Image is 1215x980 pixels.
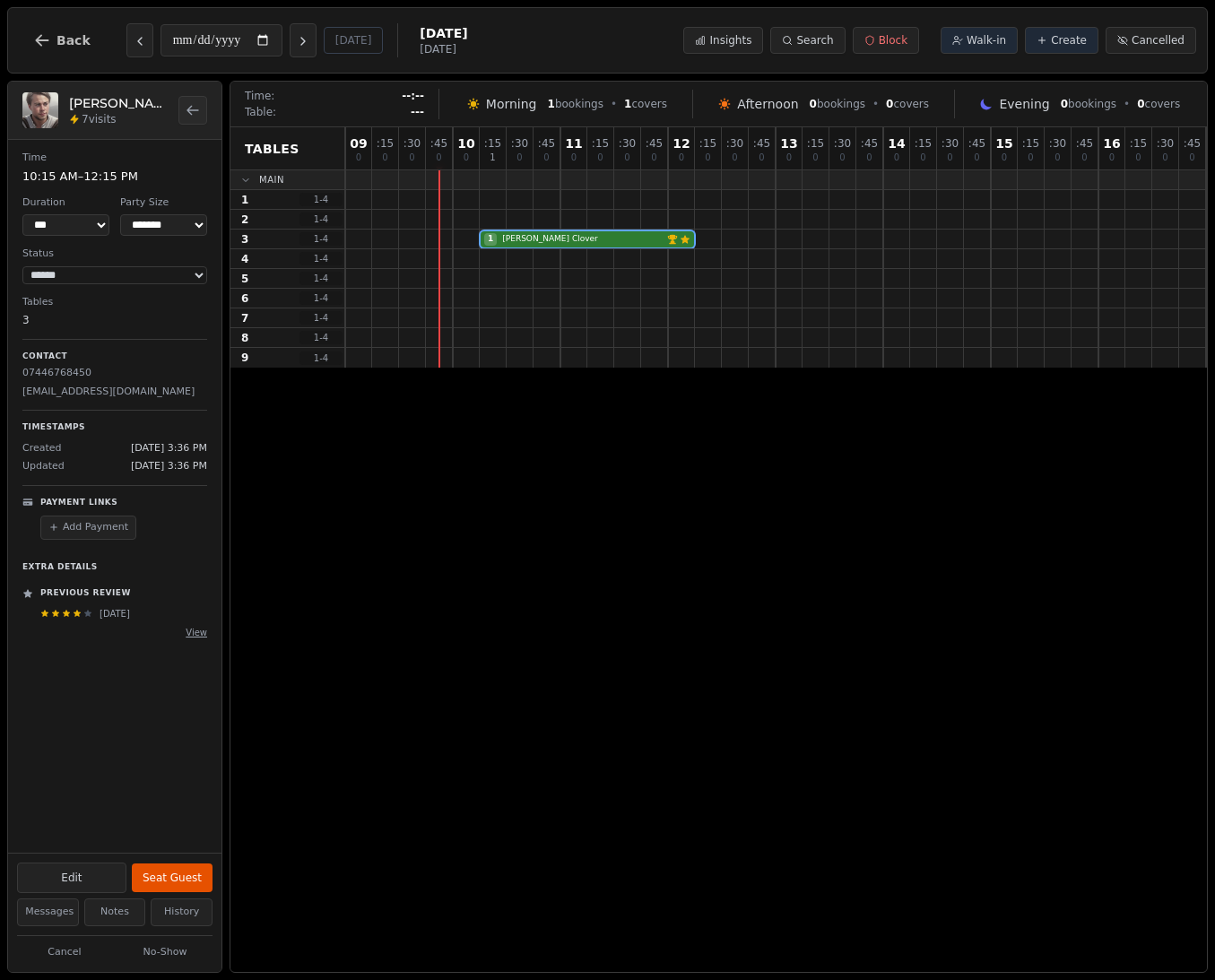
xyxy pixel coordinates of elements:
span: 0 [1135,153,1141,162]
span: Create [1051,33,1087,48]
span: 6 [241,291,248,306]
span: --:-- [402,89,424,103]
span: 0 [866,153,872,162]
span: Cancelled [1132,33,1185,48]
span: 0 [974,153,979,162]
span: 0 [1162,153,1167,162]
span: 1 - 4 [299,351,343,365]
span: 1 [548,98,555,110]
span: [DATE] [420,24,467,42]
button: Next day [290,23,317,57]
dt: Duration [22,195,109,211]
p: Payment Links [40,497,117,509]
span: : 30 [1049,138,1066,149]
span: 7 [241,311,248,325]
button: Create [1025,27,1098,54]
span: • [872,97,879,111]
button: View [186,626,207,639]
button: Previous day [126,23,153,57]
span: Block [879,33,907,48]
span: 13 [780,137,797,150]
span: Morning [486,95,537,113]
span: 0 [732,153,737,162]
dt: Status [22,247,207,262]
span: 0 [436,153,441,162]
p: Previous Review [40,587,131,600]
span: : 15 [807,138,824,149]
span: 1 [241,193,248,207]
span: : 30 [942,138,959,149]
dt: Party Size [120,195,207,211]
button: Edit [17,863,126,893]
span: 0 [1061,98,1068,110]
span: 0 [812,153,818,162]
span: 0 [651,153,656,162]
span: 0 [543,153,549,162]
span: 0 [464,153,469,162]
p: Extra Details [22,554,207,574]
span: 1 - 4 [299,331,343,344]
span: 12 [673,137,690,150]
span: : 15 [1130,138,1147,149]
button: Walk-in [941,27,1018,54]
button: Cancel [17,941,112,964]
p: Contact [22,351,207,363]
button: Block [853,27,919,54]
span: bookings [548,97,603,111]
span: 1 - 4 [299,291,343,305]
span: 1 - 4 [299,311,343,325]
span: : 45 [646,138,663,149]
span: : 30 [834,138,851,149]
span: Back [56,34,91,47]
button: History [151,898,213,926]
p: [EMAIL_ADDRESS][DOMAIN_NAME] [22,385,207,400]
dd: 10:15 AM – 12:15 PM [22,168,207,186]
button: Notes [84,898,146,926]
span: 0 [1054,153,1060,162]
span: Time: [245,89,274,103]
button: [DATE] [324,27,384,54]
span: Table: [245,105,276,119]
span: 09 [350,137,367,150]
span: : 45 [1184,138,1201,149]
span: [DATE] 3:36 PM [131,459,207,474]
span: 0 [920,153,925,162]
span: 8 [241,331,248,345]
span: : 30 [1157,138,1174,149]
span: Tables [245,140,299,158]
span: 1 [624,98,631,110]
span: : 15 [377,138,394,149]
dt: Tables [22,295,207,310]
span: : 15 [915,138,932,149]
button: Insights [683,27,763,54]
span: 0 [597,153,603,162]
span: covers [886,97,929,111]
span: 0 [810,98,817,110]
span: 1 [484,233,497,246]
span: : 15 [484,138,501,149]
span: : 15 [1022,138,1039,149]
span: : 30 [726,138,743,149]
span: : 45 [1076,138,1093,149]
span: [PERSON_NAME] Clover [499,233,665,246]
span: 0 [886,98,893,110]
span: 0 [947,153,952,162]
span: Search [796,33,833,48]
span: 0 [1109,153,1115,162]
span: 9 [241,351,248,365]
span: : 45 [968,138,985,149]
span: : 30 [511,138,528,149]
button: Search [770,27,845,54]
span: 11 [565,137,582,150]
span: 0 [1002,153,1007,162]
p: 07446768450 [22,366,207,381]
span: Created [22,441,62,456]
span: 7 visits [82,112,117,126]
span: • [611,97,617,111]
span: 0 [516,153,522,162]
span: bookings [1061,97,1116,111]
button: Messages [17,898,79,926]
span: 0 [624,153,629,162]
span: [DATE] [420,42,467,56]
span: 1 - 4 [299,272,343,285]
